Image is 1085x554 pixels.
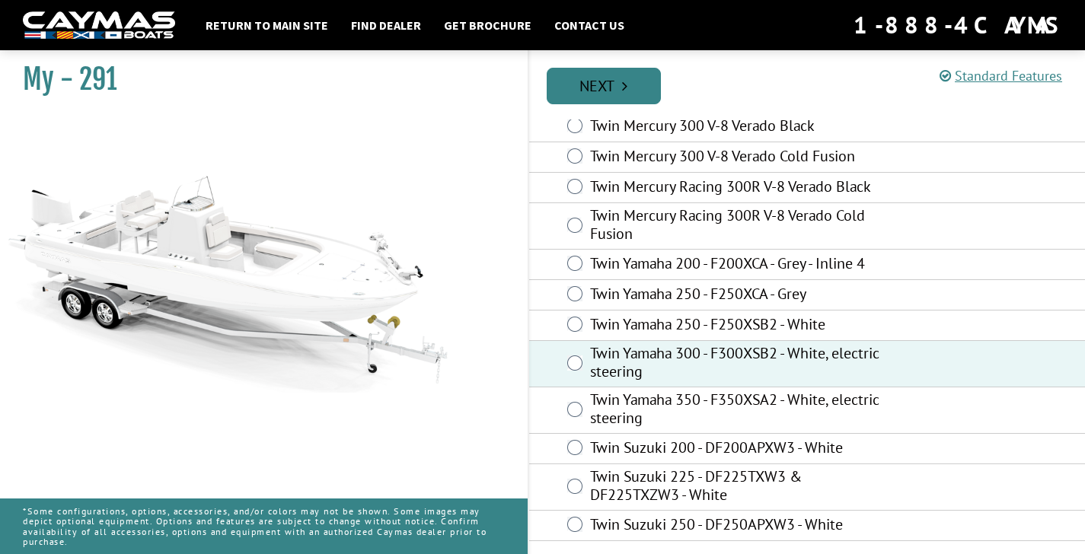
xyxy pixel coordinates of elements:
a: Get Brochure [436,15,539,35]
label: Twin Suzuki 250 - DF250APXW3 - White [590,515,887,537]
label: Twin Mercury 300 V-8 Verado Black [590,116,887,138]
div: 1-888-4CAYMAS [854,8,1062,42]
label: Twin Yamaha 250 - F250XSB2 - White [590,315,887,337]
label: Twin Yamaha 300 - F300XSB2 - White, electric steering [590,344,887,384]
a: Find Dealer [343,15,429,35]
label: Twin Yamaha 200 - F200XCA - Grey - Inline 4 [590,254,887,276]
a: Next [547,68,661,104]
label: Twin Yamaha 350 - F350XSA2 - White, electric steering [590,390,887,431]
img: white-logo-c9c8dbefe5ff5ceceb0f0178aa75bf4bb51f6bca0971e226c86eb53dfe498488.png [23,11,175,40]
label: Twin Yamaha 250 - F250XCA - Grey [590,285,887,307]
h1: My - 291 [23,62,490,97]
label: Twin Suzuki 200 - DF200APXW3 - White [590,438,887,460]
a: Standard Features [940,67,1062,84]
label: Twin Mercury Racing 300R V-8 Verado Cold Fusion [590,206,887,247]
label: Twin Mercury 300 V-8 Verado Cold Fusion [590,147,887,169]
label: Twin Suzuki 225 - DF225TXW3 & DF225TXZW3 - White [590,467,887,508]
p: *Some configurations, options, accessories, and/or colors may not be shown. Some images may depic... [23,498,505,554]
a: Return to main site [198,15,336,35]
a: Contact Us [547,15,632,35]
label: Twin Mercury Racing 300R V-8 Verado Black [590,177,887,199]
